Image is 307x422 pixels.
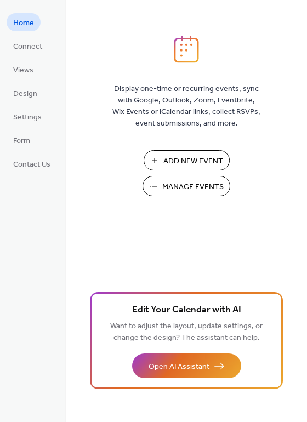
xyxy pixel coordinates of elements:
span: Connect [13,41,42,53]
a: Home [7,13,41,31]
a: Form [7,131,37,149]
a: Settings [7,107,48,126]
span: Settings [13,112,42,123]
span: Home [13,18,34,29]
span: Edit Your Calendar with AI [132,303,241,318]
span: Open AI Assistant [149,361,209,373]
a: Design [7,84,44,102]
a: Connect [7,37,49,55]
span: Form [13,135,30,147]
span: Views [13,65,33,76]
span: Contact Us [13,159,50,170]
span: Want to adjust the layout, update settings, or change the design? The assistant can help. [110,319,263,345]
span: Add New Event [163,156,223,167]
a: Views [7,60,40,78]
a: Contact Us [7,155,57,173]
span: Design [13,88,37,100]
span: Display one-time or recurring events, sync with Google, Outlook, Zoom, Eventbrite, Wix Events or ... [112,83,260,129]
span: Manage Events [162,181,224,193]
button: Manage Events [143,176,230,196]
button: Add New Event [144,150,230,170]
button: Open AI Assistant [132,353,241,378]
img: logo_icon.svg [174,36,199,63]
